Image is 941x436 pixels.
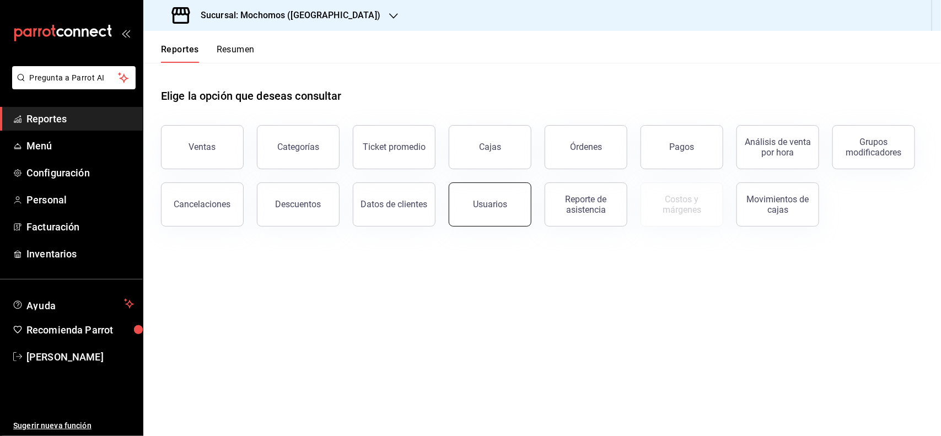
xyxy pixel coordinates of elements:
[26,246,134,261] span: Inventarios
[161,182,244,227] button: Cancelaciones
[276,199,321,209] div: Descuentos
[545,125,627,169] button: Órdenes
[353,182,435,227] button: Datos de clientes
[449,182,531,227] button: Usuarios
[192,9,380,22] h3: Sucursal: Mochomos ([GEOGRAPHIC_DATA])
[361,199,428,209] div: Datos de clientes
[8,80,136,91] a: Pregunta a Parrot AI
[161,44,199,63] button: Reportes
[552,194,620,215] div: Reporte de asistencia
[26,297,120,310] span: Ayuda
[26,322,134,337] span: Recomienda Parrot
[736,182,819,227] button: Movimientos de cajas
[363,142,426,152] div: Ticket promedio
[30,72,119,84] span: Pregunta a Parrot AI
[121,29,130,37] button: open_drawer_menu
[670,142,695,152] div: Pagos
[217,44,255,63] button: Resumen
[12,66,136,89] button: Pregunta a Parrot AI
[545,182,627,227] button: Reporte de asistencia
[744,194,812,215] div: Movimientos de cajas
[174,199,231,209] div: Cancelaciones
[161,88,342,104] h1: Elige la opción que deseas consultar
[648,194,716,215] div: Costos y márgenes
[832,125,915,169] button: Grupos modificadores
[161,44,255,63] div: navigation tabs
[13,420,134,432] span: Sugerir nueva función
[473,199,507,209] div: Usuarios
[479,142,501,152] div: Cajas
[277,142,319,152] div: Categorías
[449,125,531,169] button: Cajas
[26,192,134,207] span: Personal
[257,125,340,169] button: Categorías
[26,138,134,153] span: Menú
[189,142,216,152] div: Ventas
[744,137,812,158] div: Análisis de venta por hora
[641,182,723,227] button: Contrata inventarios para ver este reporte
[257,182,340,227] button: Descuentos
[26,349,134,364] span: [PERSON_NAME]
[161,125,244,169] button: Ventas
[840,137,908,158] div: Grupos modificadores
[353,125,435,169] button: Ticket promedio
[26,165,134,180] span: Configuración
[26,111,134,126] span: Reportes
[570,142,602,152] div: Órdenes
[641,125,723,169] button: Pagos
[736,125,819,169] button: Análisis de venta por hora
[26,219,134,234] span: Facturación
